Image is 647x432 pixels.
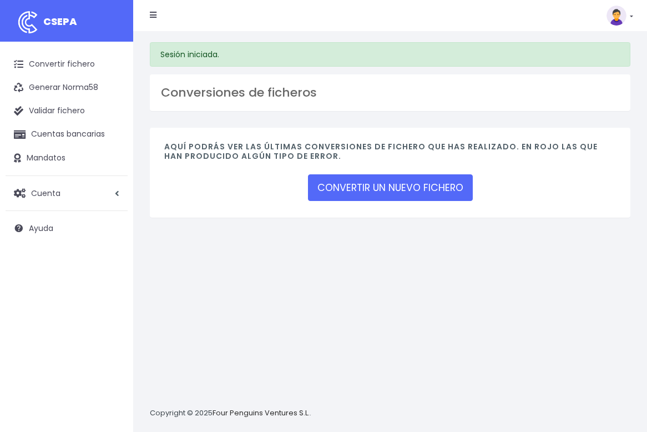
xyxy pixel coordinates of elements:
[6,53,128,76] a: Convertir fichero
[308,174,473,201] a: CONVERTIR UN NUEVO FICHERO
[6,147,128,170] a: Mandatos
[29,223,53,234] span: Ayuda
[6,76,128,99] a: Generar Norma58
[6,99,128,123] a: Validar fichero
[150,42,630,67] div: Sesión iniciada.
[6,217,128,240] a: Ayuda
[14,8,42,36] img: logo
[6,123,128,146] a: Cuentas bancarias
[6,182,128,205] a: Cuenta
[161,86,619,100] h3: Conversiones de ficheros
[606,6,626,26] img: profile
[43,14,77,28] span: CSEPA
[213,408,310,418] a: Four Penguins Ventures S.L.
[164,142,616,167] h4: Aquí podrás ver las últimas conversiones de fichero que has realizado. En rojo las que han produc...
[150,408,311,419] p: Copyright © 2025 .
[31,187,60,198] span: Cuenta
